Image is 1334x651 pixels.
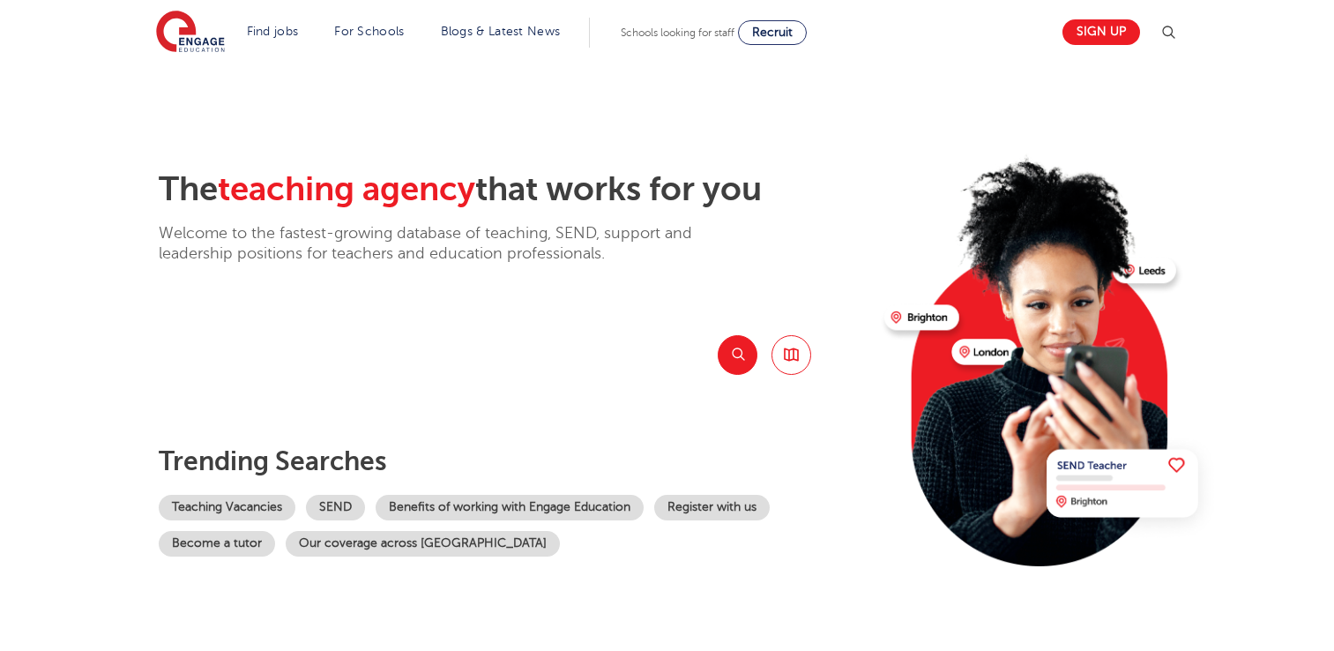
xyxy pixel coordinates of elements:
[159,531,275,557] a: Become a tutor
[738,20,807,45] a: Recruit
[159,223,741,265] p: Welcome to the fastest-growing database of teaching, SEND, support and leadership positions for t...
[159,169,870,210] h2: The that works for you
[441,25,561,38] a: Blogs & Latest News
[334,25,404,38] a: For Schools
[306,495,365,520] a: SEND
[156,11,225,55] img: Engage Education
[654,495,770,520] a: Register with us
[752,26,793,39] span: Recruit
[718,335,757,375] button: Search
[159,445,870,477] p: Trending searches
[159,495,295,520] a: Teaching Vacancies
[218,170,475,208] span: teaching agency
[247,25,299,38] a: Find jobs
[621,26,734,39] span: Schools looking for staff
[1062,19,1140,45] a: Sign up
[286,531,560,557] a: Our coverage across [GEOGRAPHIC_DATA]
[376,495,644,520] a: Benefits of working with Engage Education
